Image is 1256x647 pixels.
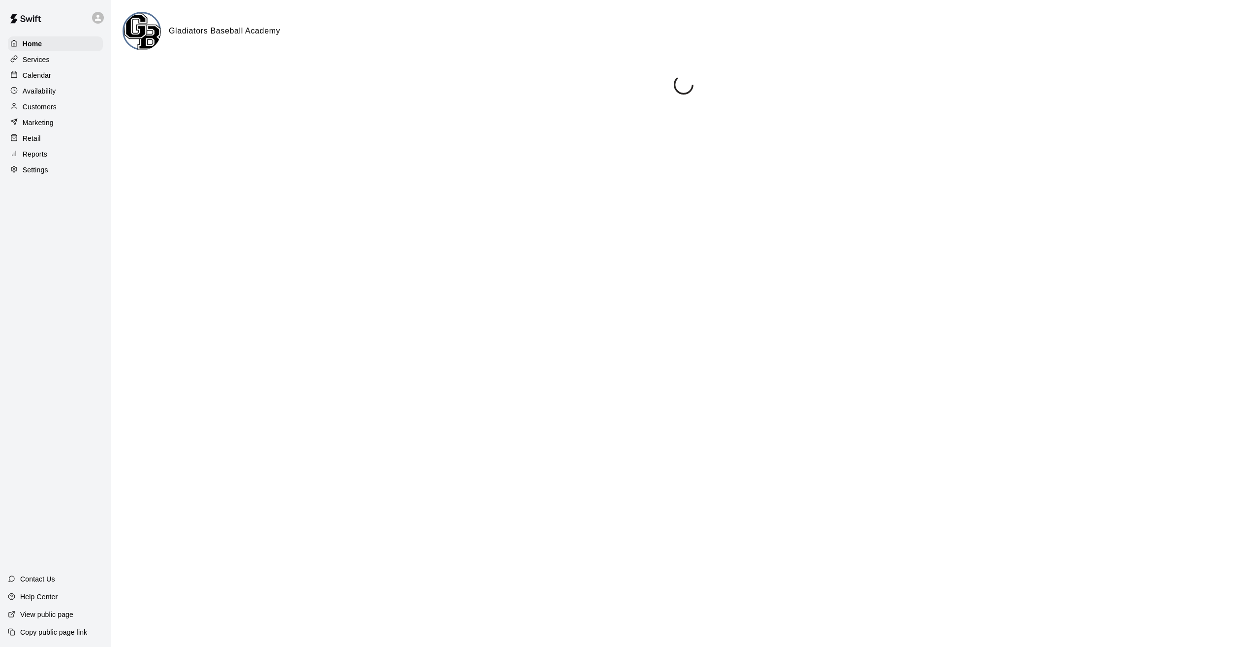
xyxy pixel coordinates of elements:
[20,592,58,602] p: Help Center
[8,52,103,67] a: Services
[8,115,103,130] a: Marketing
[8,36,103,51] a: Home
[169,25,280,37] h6: Gladiators Baseball Academy
[23,149,47,159] p: Reports
[23,133,41,143] p: Retail
[8,131,103,146] a: Retail
[20,574,55,584] p: Contact Us
[23,165,48,175] p: Settings
[23,118,54,128] p: Marketing
[20,627,87,637] p: Copy public page link
[23,86,56,96] p: Availability
[124,13,161,50] img: Gladiators Baseball Academy logo
[23,102,57,112] p: Customers
[8,162,103,177] a: Settings
[23,70,51,80] p: Calendar
[20,610,73,619] p: View public page
[8,99,103,114] a: Customers
[8,147,103,162] a: Reports
[8,68,103,83] a: Calendar
[23,39,42,49] p: Home
[23,55,50,65] p: Services
[8,84,103,98] a: Availability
